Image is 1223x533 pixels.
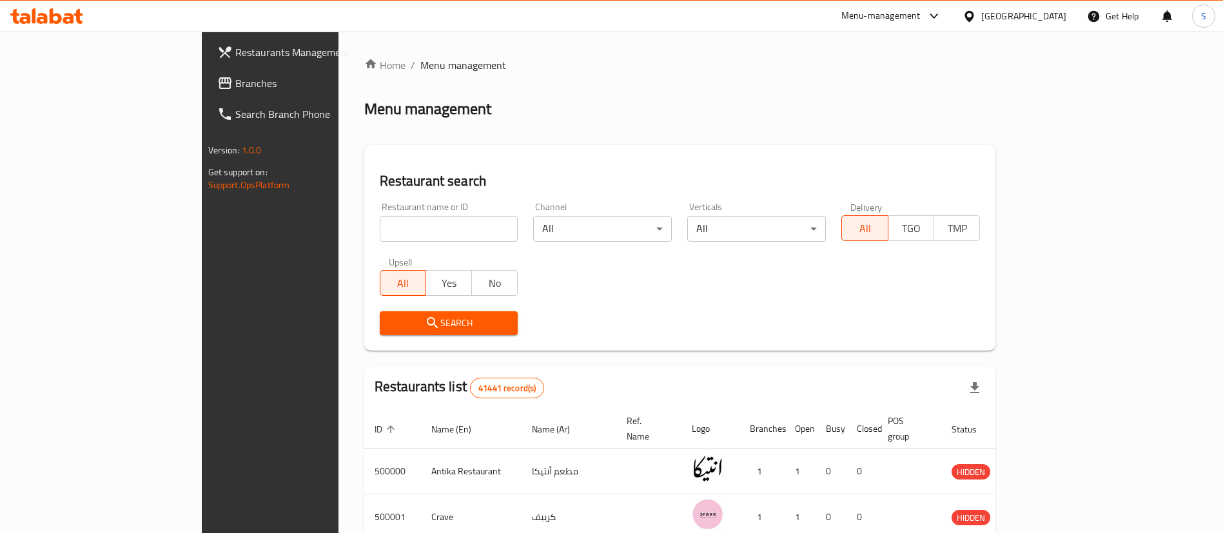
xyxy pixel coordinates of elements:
[471,382,543,394] span: 41441 record(s)
[739,409,785,449] th: Branches
[411,57,415,73] li: /
[421,449,522,494] td: Antika Restaurant
[692,498,724,530] img: Crave
[681,409,739,449] th: Logo
[389,257,413,266] label: Upsell
[426,270,472,296] button: Yes
[471,270,518,296] button: No
[785,409,816,449] th: Open
[207,37,406,68] a: Restaurants Management
[208,164,268,180] span: Get support on:
[235,44,396,60] span: Restaurants Management
[816,409,846,449] th: Busy
[207,99,406,130] a: Search Branch Phone
[208,142,240,159] span: Version:
[841,8,921,24] div: Menu-management
[375,422,399,437] span: ID
[477,274,513,293] span: No
[1201,9,1206,23] span: S
[533,216,672,242] div: All
[532,422,587,437] span: Name (Ar)
[739,449,785,494] td: 1
[364,99,491,119] h2: Menu management
[850,202,883,211] label: Delivery
[431,422,488,437] span: Name (En)
[242,142,262,159] span: 1.0.0
[952,422,993,437] span: Status
[952,464,990,480] div: HIDDEN
[952,465,990,480] span: HIDDEN
[208,177,290,193] a: Support.OpsPlatform
[952,510,990,525] span: HIDDEN
[841,215,888,241] button: All
[959,373,990,403] div: Export file
[420,57,506,73] span: Menu management
[364,57,996,73] nav: breadcrumb
[380,216,518,242] input: Search for restaurant name or ID..
[894,219,929,238] span: TGO
[785,449,816,494] td: 1
[846,449,877,494] td: 0
[627,413,666,444] span: Ref. Name
[522,449,616,494] td: مطعم أنتيكا
[431,274,467,293] span: Yes
[816,449,846,494] td: 0
[939,219,975,238] span: TMP
[380,171,981,191] h2: Restaurant search
[235,106,396,122] span: Search Branch Phone
[952,510,990,525] div: HIDDEN
[390,315,508,331] span: Search
[846,409,877,449] th: Closed
[235,75,396,91] span: Branches
[847,219,883,238] span: All
[934,215,980,241] button: TMP
[380,311,518,335] button: Search
[386,274,421,293] span: All
[981,9,1066,23] div: [GEOGRAPHIC_DATA]
[687,216,826,242] div: All
[888,413,926,444] span: POS group
[380,270,426,296] button: All
[888,215,934,241] button: TGO
[470,378,544,398] div: Total records count
[207,68,406,99] a: Branches
[692,452,724,485] img: Antika Restaurant
[375,377,545,398] h2: Restaurants list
